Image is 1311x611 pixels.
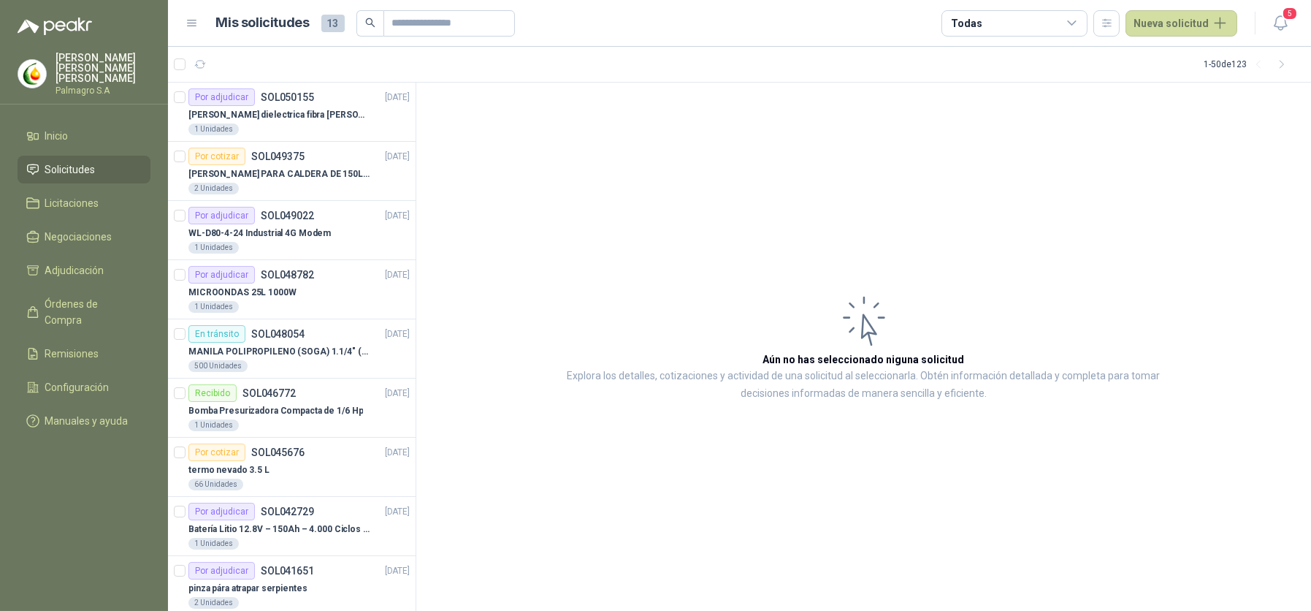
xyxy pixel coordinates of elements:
span: Inicio [45,128,69,144]
a: Adjudicación [18,257,150,284]
a: Configuración [18,373,150,401]
p: SOL042729 [261,506,314,517]
div: 1 Unidades [188,301,239,313]
p: WL-D80-4-24 Industrial 4G Modem [188,227,331,240]
span: Remisiones [45,346,99,362]
div: Por adjudicar [188,503,255,520]
a: Órdenes de Compra [18,290,150,334]
a: Manuales y ayuda [18,407,150,435]
span: Licitaciones [45,195,99,211]
p: Batería Litio 12.8V – 150Ah – 4.000 Ciclos al 80% - 18Kg – Plástica [188,523,370,536]
img: Company Logo [18,60,46,88]
p: MANILA POLIPROPILENO (SOGA) 1.1/4" (32MM) marca tesicol [188,345,370,359]
a: Por cotizarSOL049375[DATE] [PERSON_NAME] PARA CALDERA DE 150LBS CON FDC2 Unidades [168,142,416,201]
p: [DATE] [385,268,410,282]
p: [DATE] [385,387,410,401]
p: SOL050155 [261,92,314,102]
div: Por adjudicar [188,207,255,224]
div: Por cotizar [188,148,245,165]
div: En tránsito [188,325,245,343]
p: [DATE] [385,564,410,578]
a: Por adjudicarSOL042729[DATE] Batería Litio 12.8V – 150Ah – 4.000 Ciclos al 80% - 18Kg – Plástica1... [168,497,416,556]
div: 2 Unidades [188,183,239,194]
a: Por cotizarSOL045676[DATE] termo nevado 3.5 L66 Unidades [168,438,416,497]
span: Manuales y ayuda [45,413,129,429]
div: Por adjudicar [188,266,255,284]
div: 66 Unidades [188,479,243,490]
div: 2 Unidades [188,597,239,609]
p: SOL048782 [261,270,314,280]
span: 13 [321,15,345,32]
p: pinza pára atrapar serpientes [188,582,307,596]
div: 1 Unidades [188,124,239,135]
p: Palmagro S.A [56,86,150,95]
div: 500 Unidades [188,360,248,372]
div: 1 Unidades [188,538,239,550]
p: SOL049022 [261,210,314,221]
button: 5 [1267,10,1293,37]
p: SOL049375 [251,151,305,162]
p: [DATE] [385,209,410,223]
h1: Mis solicitudes [216,12,310,34]
p: [DATE] [385,91,410,105]
p: SOL048054 [251,329,305,339]
img: Logo peakr [18,18,92,35]
p: Explora los detalles, cotizaciones y actividad de una solicitud al seleccionarla. Obtén informaci... [562,368,1165,403]
a: Por adjudicarSOL048782[DATE] MICROONDAS 25L 1000W1 Unidades [168,260,416,319]
div: 1 Unidades [188,242,239,254]
span: search [365,18,375,28]
div: Por cotizar [188,444,245,461]
p: [PERSON_NAME] [PERSON_NAME] [PERSON_NAME] [56,53,150,83]
span: Adjudicación [45,262,104,278]
div: Por adjudicar [188,562,255,580]
p: MICROONDAS 25L 1000W [188,286,297,300]
a: Solicitudes [18,156,150,183]
a: Negociaciones [18,223,150,251]
p: [PERSON_NAME] PARA CALDERA DE 150LBS CON FDC [188,167,370,181]
p: [PERSON_NAME] dielectrica fibra [PERSON_NAME] extensible triple [188,108,370,122]
h3: Aún no has seleccionado niguna solicitud [763,352,965,368]
a: Inicio [18,122,150,150]
p: [DATE] [385,327,410,341]
p: [DATE] [385,150,410,164]
p: [DATE] [385,446,410,460]
p: SOL045676 [251,447,305,458]
span: 5 [1282,7,1298,20]
a: Remisiones [18,340,150,368]
div: 1 Unidades [188,420,239,431]
p: SOL046772 [242,388,296,398]
a: Por adjudicarSOL049022[DATE] WL-D80-4-24 Industrial 4G Modem1 Unidades [168,201,416,260]
p: termo nevado 3.5 L [188,463,270,477]
p: SOL041651 [261,566,314,576]
span: Configuración [45,379,110,395]
p: Bomba Presurizadora Compacta de 1/6 Hp [188,404,363,418]
div: Recibido [188,384,237,402]
div: Por adjudicar [188,88,255,106]
span: Negociaciones [45,229,112,245]
p: [DATE] [385,505,410,519]
div: Todas [951,15,982,31]
a: En tránsitoSOL048054[DATE] MANILA POLIPROPILENO (SOGA) 1.1/4" (32MM) marca tesicol500 Unidades [168,319,416,379]
a: Por adjudicarSOL050155[DATE] [PERSON_NAME] dielectrica fibra [PERSON_NAME] extensible triple1 Uni... [168,83,416,142]
div: 1 - 50 de 123 [1204,53,1293,76]
a: Licitaciones [18,189,150,217]
span: Órdenes de Compra [45,296,137,328]
a: RecibidoSOL046772[DATE] Bomba Presurizadora Compacta de 1/6 Hp1 Unidades [168,379,416,438]
span: Solicitudes [45,162,96,178]
button: Nueva solicitud [1125,10,1237,37]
